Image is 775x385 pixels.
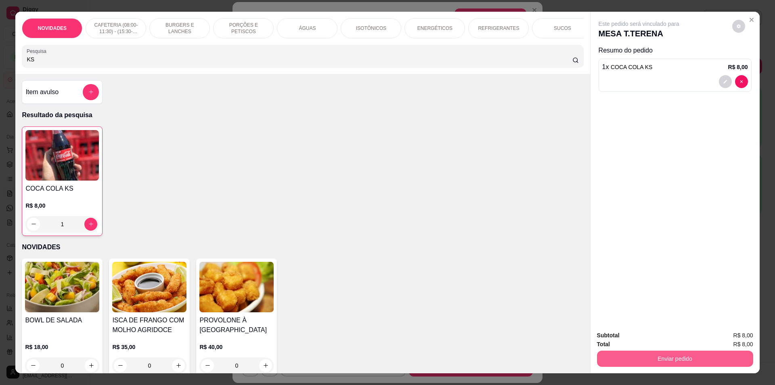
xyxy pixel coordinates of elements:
p: R$ 8,00 [25,202,99,210]
button: increase-product-quantity [85,359,98,372]
button: Enviar pedido [597,351,753,367]
p: R$ 18,00 [25,343,99,351]
button: decrease-product-quantity [735,75,748,88]
p: NOVIDADES [38,25,67,32]
img: product-image [25,262,99,312]
img: product-image [199,262,274,312]
p: ISOTÔNICOS [356,25,386,32]
p: ÁGUAS [299,25,316,32]
strong: Subtotal [597,332,620,339]
h4: ISCA DE FRANGO COM MOLHO AGRIDOCE [112,316,186,335]
h4: Item avulso [25,87,59,97]
button: decrease-product-quantity [27,218,40,231]
h4: COCA COLA KS [25,184,99,194]
button: decrease-product-quantity [732,20,745,33]
button: increase-product-quantity [172,359,185,372]
p: SUCOS [554,25,571,32]
button: increase-product-quantity [259,359,272,372]
span: R$ 8,00 [733,340,753,349]
label: Pesquisa [27,48,49,55]
p: MESA T.TERENA [599,28,679,39]
p: ENERGÉTICOS [417,25,452,32]
strong: Total [597,341,610,347]
p: PORÇÕES E PETISCOS [220,22,267,35]
span: COCA COLA KS [611,64,652,70]
img: product-image [25,130,99,181]
p: BURGERS E LANCHES [156,22,203,35]
button: increase-product-quantity [84,218,97,231]
button: Close [745,13,758,26]
p: R$ 35,00 [112,343,186,351]
p: Resumo do pedido [599,46,752,55]
img: product-image [112,262,186,312]
p: NOVIDADES [22,242,583,252]
p: Resultado da pesquisa [22,110,583,120]
input: Pesquisa [27,55,572,63]
span: R$ 8,00 [733,331,753,340]
p: R$ 8,00 [728,63,748,71]
button: decrease-product-quantity [114,359,127,372]
button: decrease-product-quantity [201,359,214,372]
button: decrease-product-quantity [719,75,732,88]
h4: PROVOLONE À [GEOGRAPHIC_DATA] [199,316,274,335]
p: 1 x [602,62,653,72]
h4: BOWL DE SALADA [25,316,99,325]
button: add-separate-item [83,84,99,100]
button: decrease-product-quantity [27,359,40,372]
p: CAFETERIA (08:00-11:30) - (15:30-18:00) [92,22,139,35]
p: Este pedido será vinculado para [599,20,679,28]
p: R$ 40,00 [199,343,274,351]
p: REFRIGERANTES [478,25,519,32]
